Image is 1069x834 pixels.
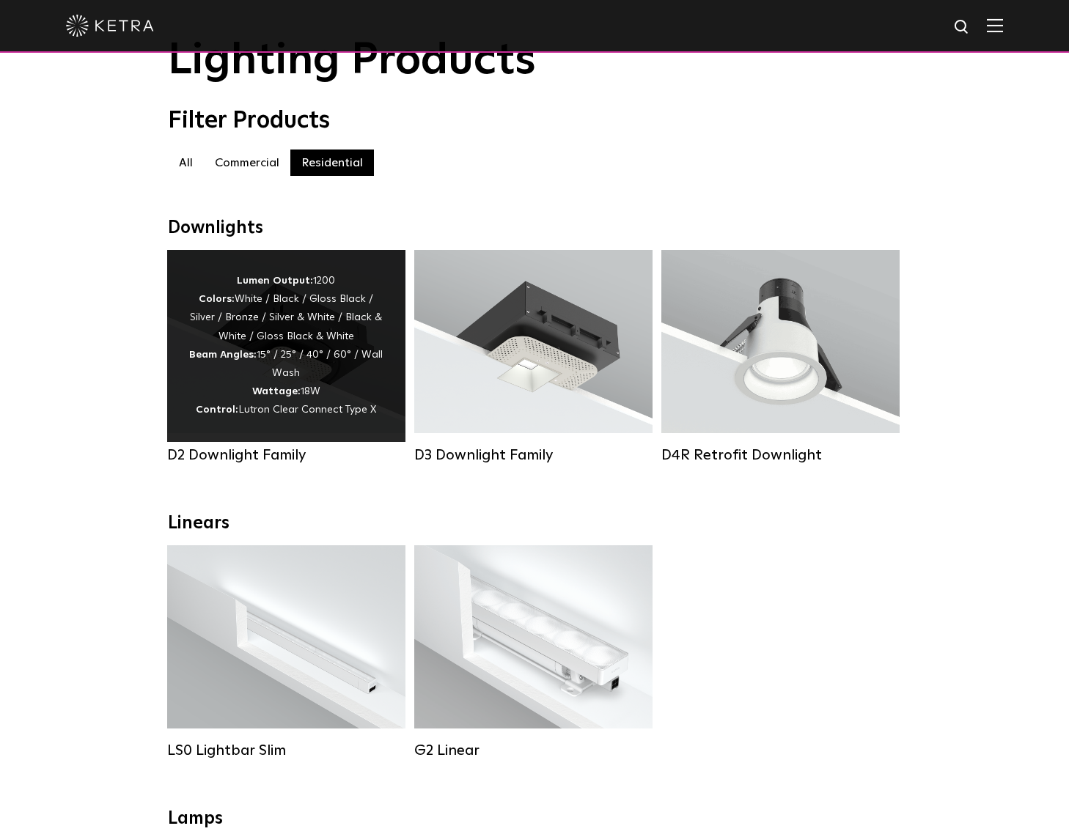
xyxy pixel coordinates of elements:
strong: Colors: [199,294,235,304]
div: D2 Downlight Family [167,446,405,464]
strong: Beam Angles: [189,350,257,360]
div: Filter Products [168,107,901,135]
strong: Lumen Output: [237,276,313,286]
img: ketra-logo-2019-white [66,15,154,37]
div: Linears [168,513,901,534]
div: 1200 White / Black / Gloss Black / Silver / Bronze / Silver & White / Black & White / Gloss Black... [189,272,383,420]
img: Hamburger%20Nav.svg [987,18,1003,32]
label: Residential [290,150,374,176]
a: D3 Downlight Family Lumen Output:700 / 900 / 1100Colors:White / Black / Silver / Bronze / Paintab... [414,250,653,464]
a: G2 Linear Lumen Output:400 / 700 / 1000Colors:WhiteBeam Angles:Flood / [GEOGRAPHIC_DATA] / Narrow... [414,545,653,759]
div: LS0 Lightbar Slim [167,742,405,759]
div: G2 Linear [414,742,653,759]
div: D3 Downlight Family [414,446,653,464]
div: Downlights [168,218,901,239]
a: D2 Downlight Family Lumen Output:1200Colors:White / Black / Gloss Black / Silver / Bronze / Silve... [167,250,405,464]
strong: Wattage: [252,386,301,396]
div: D4R Retrofit Downlight [661,446,900,464]
span: Lutron Clear Connect Type X [238,405,376,415]
strong: Control: [196,405,238,415]
span: Lighting Products [168,39,536,83]
label: Commercial [204,150,290,176]
label: All [168,150,204,176]
div: Lamps [168,808,901,830]
a: D4R Retrofit Downlight Lumen Output:800Colors:White / BlackBeam Angles:15° / 25° / 40° / 60°Watta... [661,250,900,464]
img: search icon [953,18,971,37]
a: LS0 Lightbar Slim Lumen Output:200 / 350Colors:White / BlackControl:X96 Controller [167,545,405,759]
